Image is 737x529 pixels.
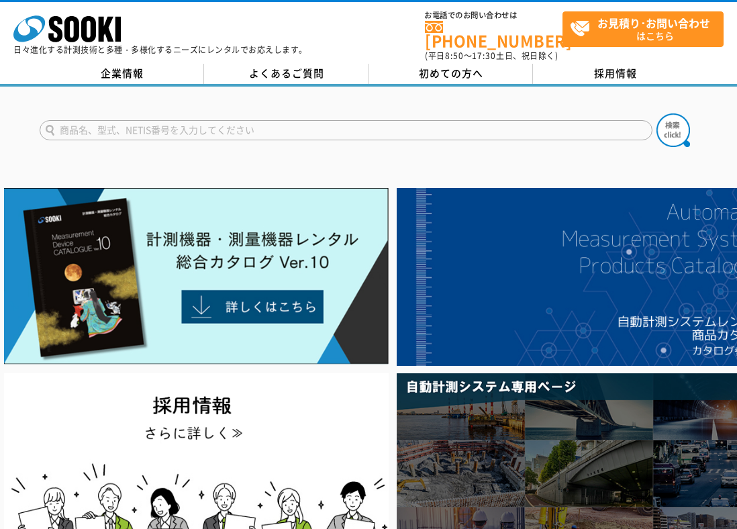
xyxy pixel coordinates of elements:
[4,188,389,365] img: Catalog Ver10
[533,64,697,84] a: 採用情報
[40,120,652,140] input: 商品名、型式、NETIS番号を入力してください
[419,66,483,81] span: 初めての方へ
[597,15,710,31] strong: お見積り･お問い合わせ
[368,64,533,84] a: 初めての方へ
[13,46,307,54] p: 日々進化する計測技術と多種・多様化するニーズにレンタルでお応えします。
[472,50,496,62] span: 17:30
[570,12,723,46] span: はこちら
[445,50,464,62] span: 8:50
[425,11,562,19] span: お電話でのお問い合わせは
[425,50,558,62] span: (平日 ～ 土日、祝日除く)
[562,11,724,47] a: お見積り･お問い合わせはこちら
[204,64,368,84] a: よくあるご質問
[40,64,204,84] a: 企業情報
[425,21,562,48] a: [PHONE_NUMBER]
[656,113,690,147] img: btn_search.png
